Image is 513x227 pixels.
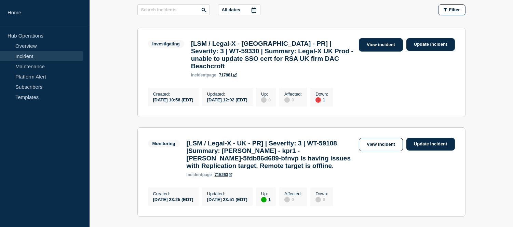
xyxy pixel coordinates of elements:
div: 1 [315,97,328,103]
a: 717981 [219,73,237,77]
div: disabled [284,197,290,202]
a: Update incident [406,38,455,51]
div: disabled [315,197,321,202]
p: Created : [153,191,193,196]
input: Search incidents [137,4,210,15]
div: down [315,97,321,103]
h3: [LSM / Legal-X - [GEOGRAPHIC_DATA] - PR] | Severity: 3 | WT-59330 | Summary: Legal-X UK Prod - un... [191,40,355,70]
p: Up : [261,91,271,97]
div: 0 [284,97,302,103]
p: Updated : [207,191,247,196]
div: 0 [315,196,328,202]
div: disabled [284,97,290,103]
div: 0 [261,97,271,103]
p: Down : [315,91,328,97]
div: [DATE] 12:02 (EDT) [207,97,247,102]
p: Down : [315,191,328,196]
p: Created : [153,91,193,97]
div: [DATE] 23:25 (EDT) [153,196,193,202]
span: incident [191,73,207,77]
a: View incident [359,38,403,52]
p: page [187,172,212,177]
a: Update incident [406,138,455,151]
p: Affected : [284,91,302,97]
span: Monitoring [148,140,180,147]
p: Updated : [207,91,247,97]
p: Affected : [284,191,302,196]
p: All dates [222,7,240,12]
div: 1 [261,196,271,202]
a: View incident [359,138,403,151]
span: incident [187,172,202,177]
div: 0 [284,196,302,202]
span: Investigating [148,40,184,48]
h3: [LSM / Legal-X - UK - PR] | Severity: 3 | WT-59108 |Summary: [PERSON_NAME] - kpr1 - [PERSON_NAME]... [187,140,355,170]
span: Filter [449,7,460,12]
div: up [261,197,267,202]
p: page [191,73,216,77]
div: [DATE] 10:56 (EDT) [153,97,193,102]
a: 715263 [215,172,232,177]
button: All dates [218,4,260,15]
button: Filter [438,4,465,15]
div: [DATE] 23:51 (EDT) [207,196,247,202]
div: disabled [261,97,267,103]
p: Up : [261,191,271,196]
